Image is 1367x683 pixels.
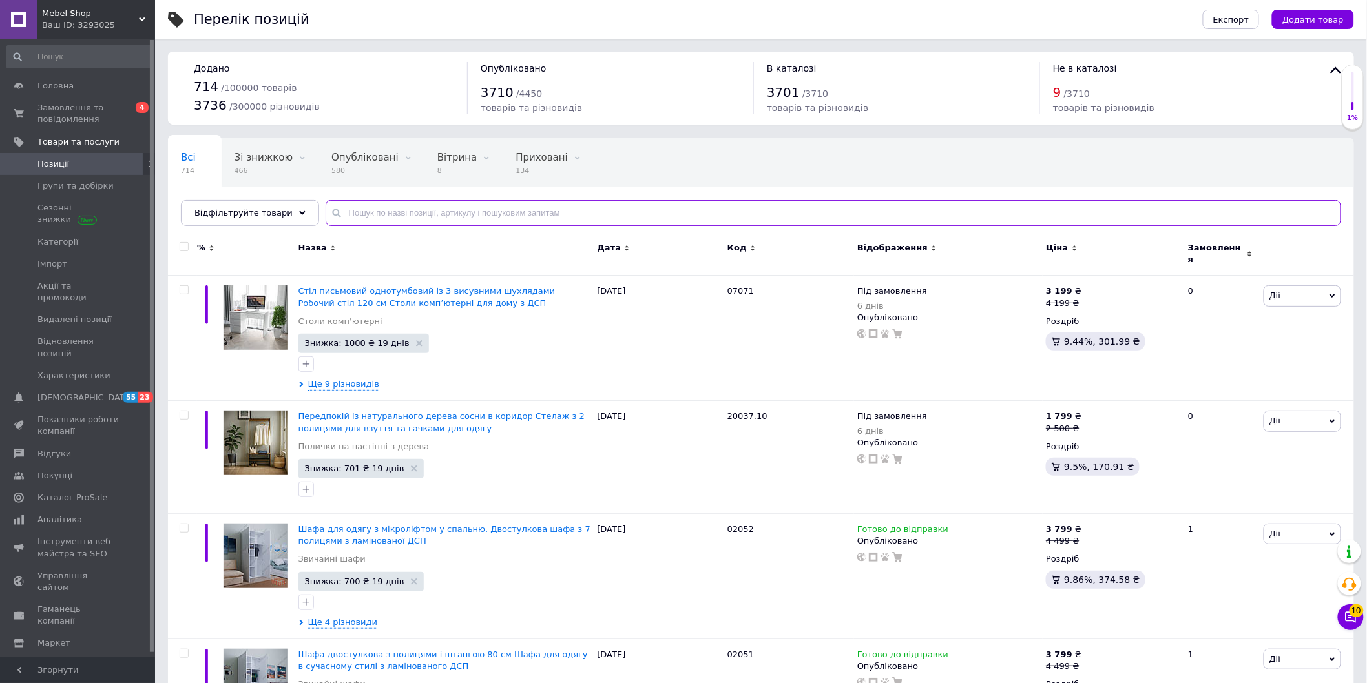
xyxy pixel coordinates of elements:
b: 3 799 [1046,524,1072,534]
span: Відфільтруйте товари [194,208,293,218]
span: Готово до відправки [857,649,948,663]
span: Категорії [37,236,78,248]
span: 07071 [727,286,754,296]
span: Дії [1269,654,1280,664]
span: Назва [298,242,327,254]
div: [DATE] [594,514,724,639]
div: 6 днів [857,301,927,311]
div: ₴ [1046,411,1081,422]
div: 4 199 ₴ [1046,298,1081,309]
span: Відображення [857,242,928,254]
span: Видалені позиції [37,314,112,325]
span: 4 [136,102,149,113]
span: 23 [138,392,152,403]
b: 1 799 [1046,411,1072,421]
span: 134 [516,166,568,176]
span: Опубліковані [331,152,399,163]
span: 466 [235,166,293,176]
span: [DEMOGRAPHIC_DATA] [37,392,133,403]
div: 2 500 ₴ [1046,423,1081,434]
span: Знижка: 701 ₴ 19 днів [305,464,404,473]
span: % [197,242,205,254]
span: Ще 4 різновиди [308,617,378,629]
span: Позиції [37,158,69,170]
img: Стол письменный однотумбовый с 3 выдвижными ящиками Робочий стол 120 см Столы компьютерные для до... [224,285,288,350]
span: Експорт [1213,15,1249,25]
span: Аналітика [37,514,82,525]
span: Дата [598,242,621,254]
button: Експорт [1203,10,1260,29]
div: Перелік позицій [194,13,309,26]
div: ₴ [1046,649,1081,660]
span: 10 [1350,604,1364,617]
span: Під замовлення [857,411,927,425]
div: Опубліковано [857,437,1039,449]
span: товарів та різновидів [481,103,582,113]
span: Головна [37,80,74,92]
a: Полички на настінні з дерева [298,441,430,453]
span: Опубліковано [481,63,547,74]
span: Знижка: 1000 ₴ 19 днів [305,339,410,347]
div: 4 499 ₴ [1046,535,1081,547]
span: 9 [1053,85,1061,100]
span: 3736 [194,97,227,113]
a: Стіл письмовий однотумбовий із 3 висувними шухлядами Робочий стіл 120 см Столи комп’ютерні для до... [298,286,556,307]
span: Зі знижкою [235,152,293,163]
span: Додати товар [1282,15,1344,25]
div: 6 днів [857,426,927,436]
span: Товари та послуги [37,136,120,148]
span: Гаманець компанії [37,604,120,627]
input: Пошук по назві позиції, артикулу і пошуковим запитам [326,200,1341,226]
div: 1 [1180,514,1260,639]
div: [DATE] [594,401,724,514]
span: Маркет [37,637,70,649]
span: товарів та різновидів [1053,103,1154,113]
div: 1% [1342,114,1363,123]
img: Шкаф для одежды с микролифтом в спальню Шкаф двухдверный из с 7 полками Ламинированного ДСП [224,524,288,588]
span: 02052 [727,524,754,534]
span: 9.44%, 301.99 ₴ [1064,336,1140,347]
span: Під замовлення [857,286,927,300]
span: товарів та різновидів [767,103,868,113]
span: 714 [181,166,196,176]
span: Зі знижкою [181,201,239,212]
a: Звичайні шафи [298,553,366,565]
div: [DATE] [594,276,724,401]
span: 3701 [767,85,800,100]
span: Не в каталозі [1053,63,1117,74]
span: Ціна [1046,242,1068,254]
span: Дії [1269,529,1280,538]
span: / 300000 різновидів [229,101,320,112]
span: 580 [331,166,399,176]
span: Mebel Shop [42,8,139,19]
a: Шафа двостулкова з полицями і штангою 80 см Шафа для одягу в сучасному стилі з ламінованого ДСП [298,649,588,671]
span: 714 [194,79,218,94]
span: Всі [181,152,196,163]
span: Інструменти веб-майстра та SEO [37,536,120,559]
span: Замовлення та повідомлення [37,102,120,125]
a: Шафа для одягу з мікроліфтом у спальню. Двостулкова шафа з 7 полицями з ламінованої ДСП [298,524,590,545]
span: Управління сайтом [37,570,120,593]
div: ₴ [1046,524,1081,535]
div: Опубліковано [857,312,1039,323]
input: Пошук [6,45,152,68]
div: Опубліковано [857,535,1039,547]
span: 3710 [481,85,514,100]
div: Роздріб [1046,316,1177,327]
div: 0 [1180,276,1260,401]
span: Сезонні знижки [37,202,120,225]
span: Приховані [516,152,568,163]
img: Прихожая из натурального дерева сосны в коридор Стеллаж с 2 обувными полками и крючками для одежды [224,411,288,475]
span: Додано [194,63,229,74]
span: Вітрина [437,152,477,163]
b: 3 799 [1046,649,1072,659]
span: Передпокій із натурального дерева сосни в коридор Стелаж з 2 полицями для взуття та гачками для о... [298,411,585,433]
span: Дії [1269,416,1280,425]
span: 8 [437,166,477,176]
span: 20037.10 [727,411,767,421]
span: / 3710 [1064,88,1090,99]
div: ₴ [1046,285,1081,297]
